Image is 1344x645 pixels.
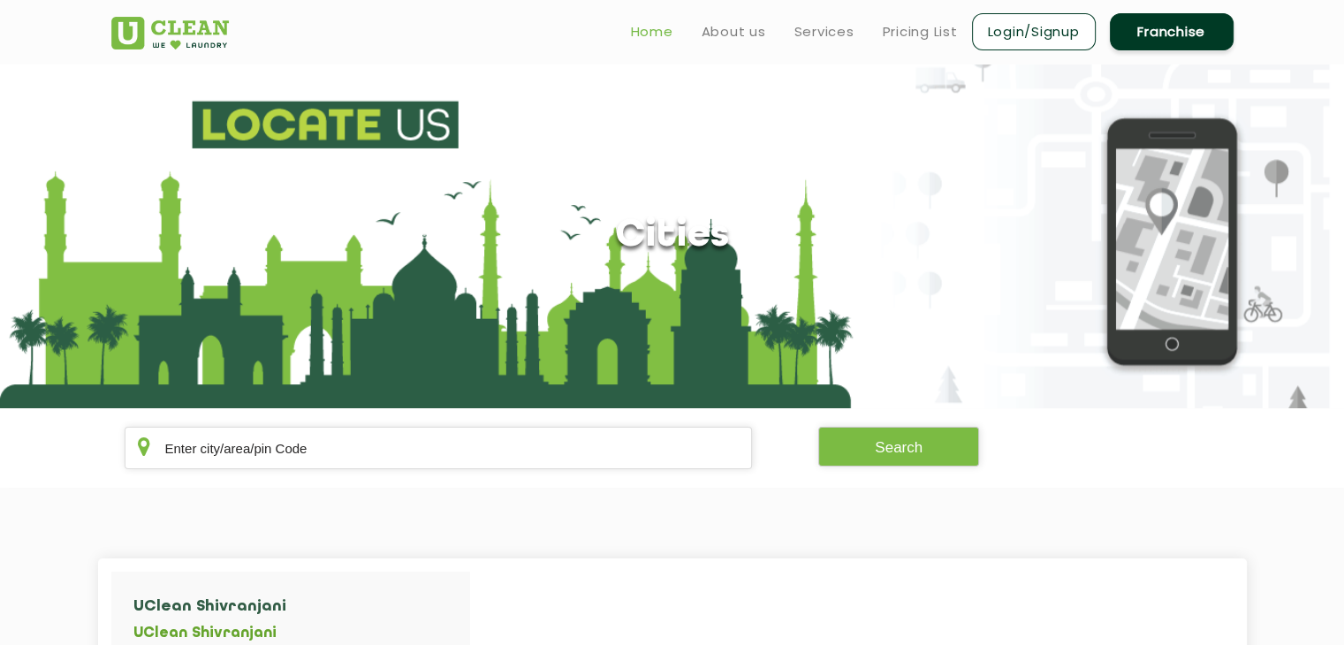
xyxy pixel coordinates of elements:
[615,214,729,259] h1: Cities
[818,427,979,467] button: Search
[111,17,229,49] img: UClean Laundry and Dry Cleaning
[133,598,448,616] h4: UClean Shivranjani
[883,21,958,42] a: Pricing List
[794,21,854,42] a: Services
[631,21,673,42] a: Home
[702,21,766,42] a: About us
[972,13,1096,50] a: Login/Signup
[1110,13,1234,50] a: Franchise
[125,427,753,469] input: Enter city/area/pin Code
[133,626,448,642] h5: UClean Shivranjani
